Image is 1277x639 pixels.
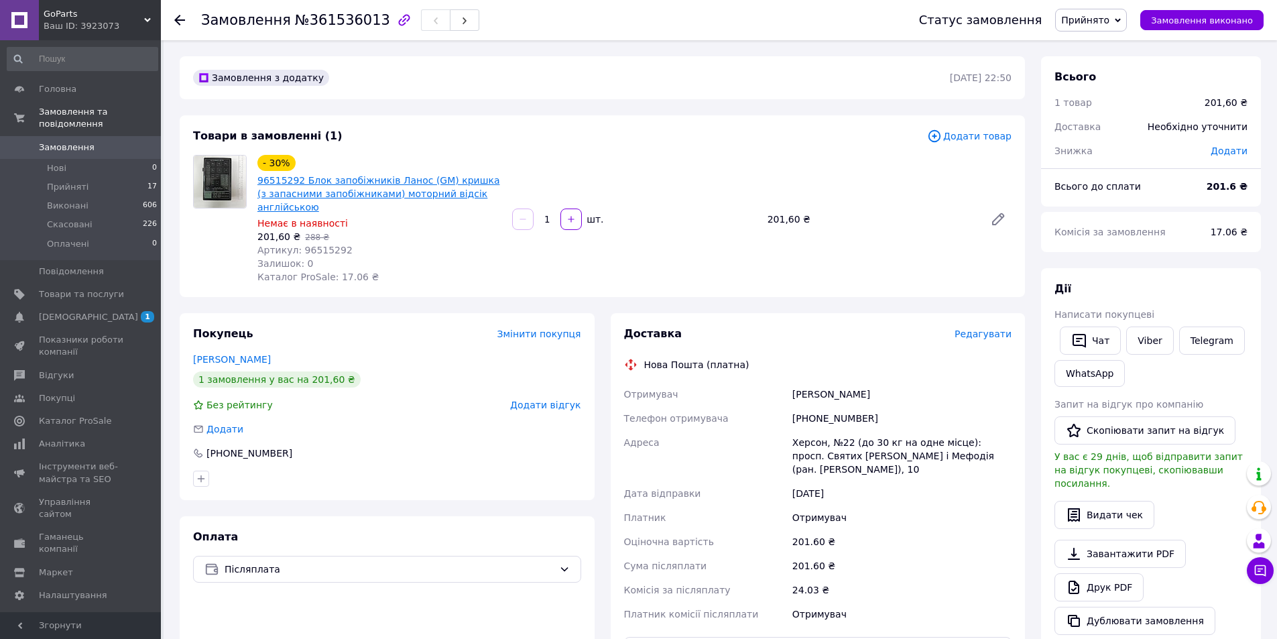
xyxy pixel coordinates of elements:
[39,288,124,300] span: Товари та послуги
[305,233,329,242] span: 288 ₴
[257,231,300,242] span: 201,60 ₴
[1060,327,1121,355] button: Чат
[790,554,1014,578] div: 201.60 ₴
[1126,327,1173,355] a: Viber
[257,155,296,171] div: - 30%
[624,389,678,400] span: Отримувач
[1054,97,1092,108] span: 1 товар
[1054,121,1101,132] span: Доставка
[194,156,246,208] img: 96515292 Блок запобіжників Ланос (GM) кришка (з запасними запобіжниками) моторний відсік англійською
[143,219,157,231] span: 226
[257,175,499,213] a: 96515292 Блок запобіжників Ланос (GM) кришка (з запасними запобіжниками) моторний відсік англійською
[152,162,157,174] span: 0
[39,311,138,323] span: [DEMOGRAPHIC_DATA]
[1205,96,1248,109] div: 201,60 ₴
[1054,501,1154,529] button: Видати чек
[47,238,89,250] span: Оплачені
[193,327,253,340] span: Покупець
[624,488,701,499] span: Дата відправки
[790,382,1014,406] div: [PERSON_NAME]
[790,602,1014,626] div: Отримувач
[39,461,124,485] span: Інструменти веб-майстра та SEO
[1054,227,1166,237] span: Комісія за замовлення
[1211,227,1248,237] span: 17.06 ₴
[39,83,76,95] span: Головна
[790,578,1014,602] div: 24.03 ₴
[193,371,361,388] div: 1 замовлення у вас на 201,60 ₴
[295,12,390,28] span: №361536013
[790,506,1014,530] div: Отримувач
[950,72,1012,83] time: [DATE] 22:50
[257,272,379,282] span: Каталог ProSale: 17.06 ₴
[47,181,88,193] span: Прийняті
[927,129,1012,143] span: Додати товар
[201,12,291,28] span: Замовлення
[1054,451,1243,489] span: У вас є 29 днів, щоб відправити запит на відгук покупцеві, скопіювавши посилання.
[919,13,1042,27] div: Статус замовлення
[39,496,124,520] span: Управління сайтом
[955,329,1012,339] span: Редагувати
[1054,573,1144,601] a: Друк PDF
[141,311,154,323] span: 1
[624,512,666,523] span: Платник
[39,415,111,427] span: Каталог ProSale
[39,106,161,130] span: Замовлення та повідомлення
[193,70,329,86] div: Замовлення з додатку
[193,129,343,142] span: Товари в замовленні (1)
[257,258,314,269] span: Залишок: 0
[39,589,107,601] span: Налаштування
[624,327,682,340] span: Доставка
[624,437,660,448] span: Адреса
[1207,181,1248,192] b: 201.6 ₴
[1247,557,1274,584] button: Чат з покупцем
[641,358,753,371] div: Нова Пошта (платна)
[624,609,759,620] span: Платник комісії післяплати
[1140,10,1264,30] button: Замовлення виконано
[1054,540,1186,568] a: Завантажити PDF
[39,567,73,579] span: Маркет
[47,219,93,231] span: Скасовані
[624,561,707,571] span: Сума післяплати
[174,13,185,27] div: Повернутися назад
[225,562,554,577] span: Післяплата
[790,481,1014,506] div: [DATE]
[47,162,66,174] span: Нові
[206,424,243,434] span: Додати
[497,329,581,339] span: Змінити покупця
[1179,327,1245,355] a: Telegram
[39,141,95,154] span: Замовлення
[39,334,124,358] span: Показники роботи компанії
[147,181,157,193] span: 17
[985,206,1012,233] a: Редагувати
[7,47,158,71] input: Пошук
[39,531,124,555] span: Гаманець компанії
[624,413,729,424] span: Телефон отримувача
[1054,399,1203,410] span: Запит на відгук про компанію
[39,392,75,404] span: Покупці
[44,20,161,32] div: Ваш ID: 3923073
[143,200,157,212] span: 606
[257,245,353,255] span: Артикул: 96515292
[1054,416,1235,445] button: Скопіювати запит на відгук
[510,400,581,410] span: Додати відгук
[1211,146,1248,156] span: Додати
[1054,607,1215,635] button: Дублювати замовлення
[583,213,605,226] div: шт.
[152,238,157,250] span: 0
[193,530,238,543] span: Оплата
[1151,15,1253,25] span: Замовлення виконано
[1054,309,1154,320] span: Написати покупцеві
[762,210,979,229] div: 201,60 ₴
[1054,181,1141,192] span: Всього до сплати
[39,266,104,278] span: Повідомлення
[790,430,1014,481] div: Херсон, №22 (до 30 кг на одне місце): просп. Святих [PERSON_NAME] і Мефодія (ран. [PERSON_NAME]), 10
[1061,15,1109,25] span: Прийнято
[257,218,348,229] span: Немає в наявності
[624,585,731,595] span: Комісія за післяплату
[39,369,74,382] span: Відгуки
[44,8,144,20] span: GoParts
[1140,112,1256,141] div: Необхідно уточнити
[205,447,294,460] div: [PHONE_NUMBER]
[1054,146,1093,156] span: Знижка
[790,406,1014,430] div: [PHONE_NUMBER]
